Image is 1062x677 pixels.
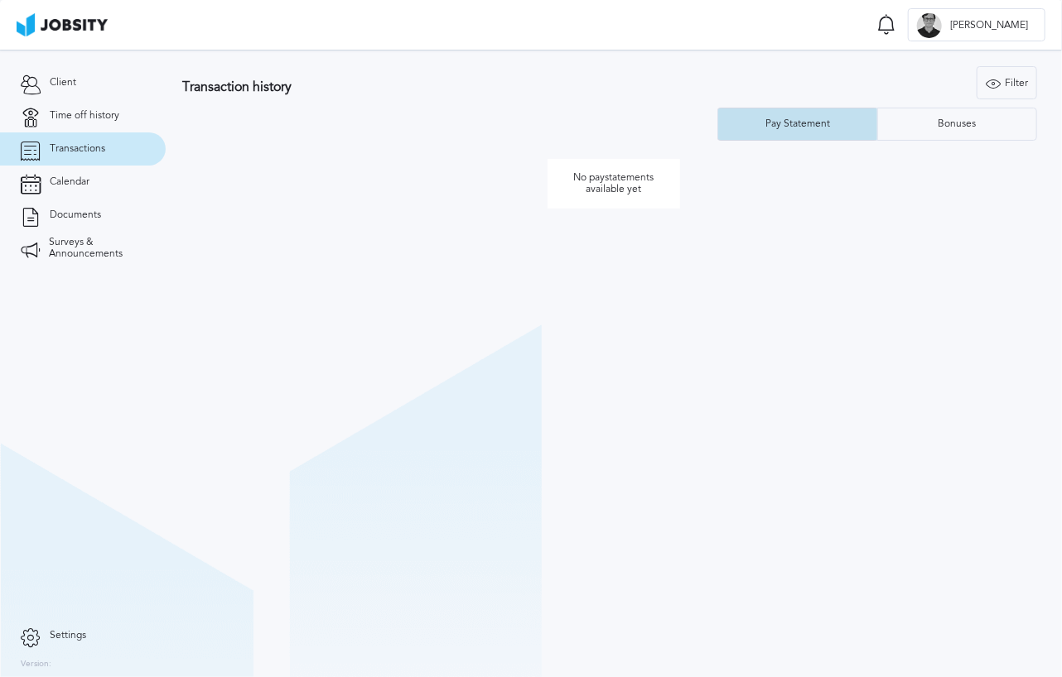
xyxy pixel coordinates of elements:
span: Calendar [50,176,89,188]
span: Surveys & Announcements [49,237,145,260]
h3: Transaction history [182,79,649,94]
div: E [917,13,942,38]
label: Version: [21,660,51,670]
span: Time off history [50,110,119,122]
span: Documents [50,209,101,221]
img: ab4bad089aa723f57921c736e9817d99.png [17,13,108,36]
span: Settings [50,630,86,641]
div: Bonuses [930,118,985,130]
button: Bonuses [877,108,1037,141]
span: Client [50,77,76,89]
div: Filter [978,67,1036,100]
button: Pay Statement [717,108,877,141]
span: Transactions [50,143,105,155]
span: [PERSON_NAME] [942,20,1036,31]
div: Pay Statement [757,118,838,130]
button: Filter [977,66,1037,99]
p: No paystatements available yet [548,159,680,209]
button: E[PERSON_NAME] [908,8,1045,41]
